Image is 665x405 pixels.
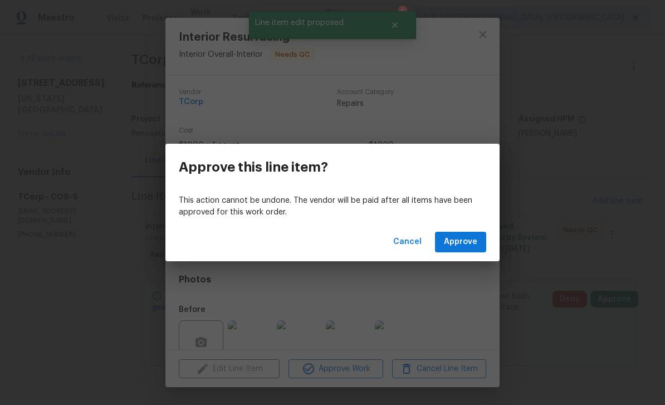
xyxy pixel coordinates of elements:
h3: Approve this line item? [179,159,328,175]
button: Cancel [389,232,426,252]
span: Approve [444,235,477,249]
p: This action cannot be undone. The vendor will be paid after all items have been approved for this... [179,195,486,218]
button: Approve [435,232,486,252]
span: Cancel [393,235,422,249]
